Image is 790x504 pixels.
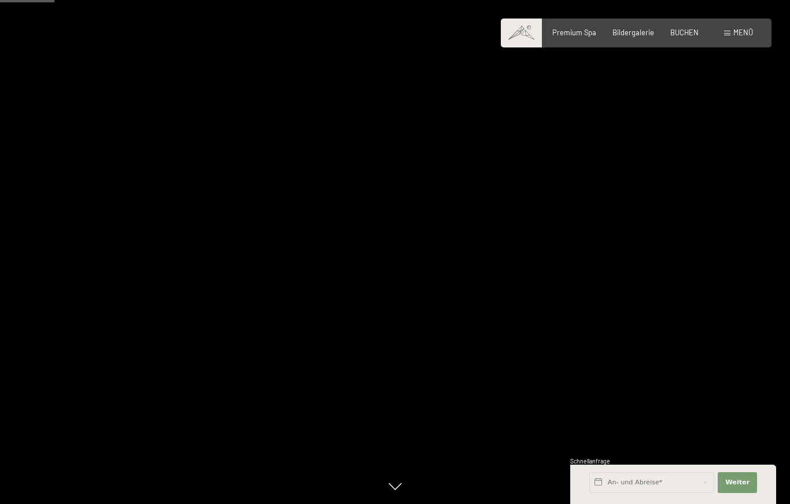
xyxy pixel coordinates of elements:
[725,478,750,487] span: Weiter
[718,472,757,493] button: Weiter
[570,458,610,465] span: Schnellanfrage
[733,28,753,37] span: Menü
[612,28,654,37] a: Bildergalerie
[552,28,596,37] a: Premium Spa
[670,28,699,37] a: BUCHEN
